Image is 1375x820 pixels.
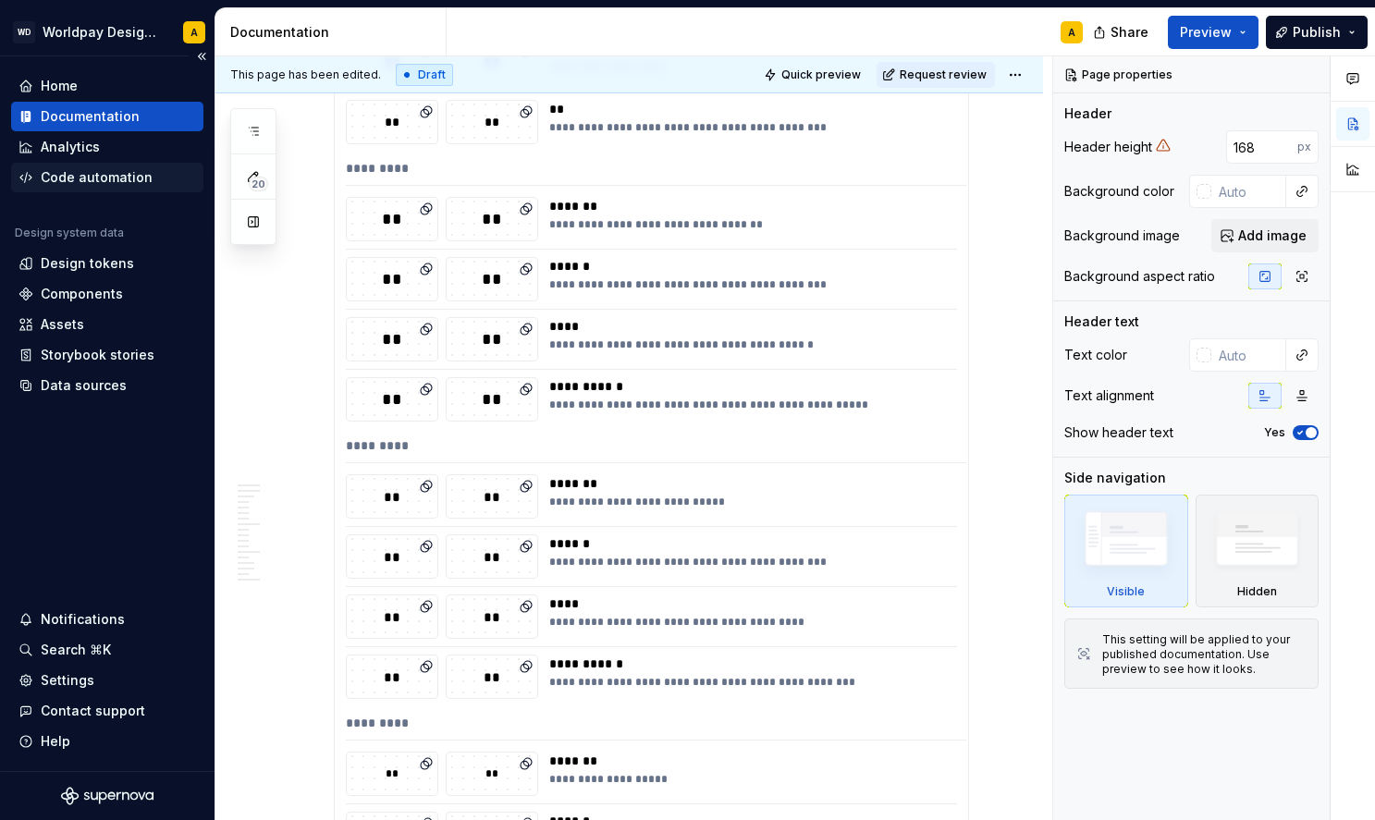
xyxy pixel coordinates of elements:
[189,43,215,69] button: Collapse sidebar
[11,132,203,162] a: Analytics
[11,279,203,309] a: Components
[4,12,211,52] button: WDWorldpay Design SystemA
[1180,23,1232,42] span: Preview
[11,71,203,101] a: Home
[11,310,203,339] a: Assets
[41,610,125,629] div: Notifications
[11,249,203,278] a: Design tokens
[1064,104,1111,123] div: Header
[1211,175,1286,208] input: Auto
[230,23,438,42] div: Documentation
[41,732,70,751] div: Help
[1107,584,1145,599] div: Visible
[41,77,78,95] div: Home
[1293,23,1341,42] span: Publish
[1102,632,1307,677] div: This setting will be applied to your published documentation. Use preview to see how it looks.
[11,163,203,192] a: Code automation
[781,67,861,82] span: Quick preview
[1266,16,1368,49] button: Publish
[41,641,111,659] div: Search ⌘K
[1064,182,1174,201] div: Background color
[230,67,381,82] span: This page has been edited.
[249,177,268,191] span: 20
[1168,16,1258,49] button: Preview
[41,702,145,720] div: Contact support
[396,64,453,86] div: Draft
[1211,338,1286,372] input: Auto
[41,138,100,156] div: Analytics
[1064,267,1215,286] div: Background aspect ratio
[41,254,134,273] div: Design tokens
[41,168,153,187] div: Code automation
[1064,138,1152,156] div: Header height
[11,666,203,695] a: Settings
[1237,584,1277,599] div: Hidden
[11,635,203,665] button: Search ⌘K
[1264,425,1285,440] label: Yes
[11,605,203,634] button: Notifications
[1064,423,1173,442] div: Show header text
[1196,495,1320,607] div: Hidden
[11,102,203,131] a: Documentation
[11,696,203,726] button: Contact support
[900,67,987,82] span: Request review
[1064,346,1127,364] div: Text color
[13,21,35,43] div: WD
[1068,25,1075,40] div: A
[1084,16,1160,49] button: Share
[1064,226,1180,245] div: Background image
[15,226,124,240] div: Design system data
[1226,130,1297,164] input: Auto
[61,787,153,805] svg: Supernova Logo
[11,371,203,400] a: Data sources
[1297,140,1311,154] p: px
[1211,219,1319,252] button: Add image
[1064,312,1139,331] div: Header text
[43,23,161,42] div: Worldpay Design System
[1064,495,1188,607] div: Visible
[758,62,869,88] button: Quick preview
[41,346,154,364] div: Storybook stories
[41,315,84,334] div: Assets
[41,376,127,395] div: Data sources
[1064,386,1154,405] div: Text alignment
[1111,23,1148,42] span: Share
[41,107,140,126] div: Documentation
[41,285,123,303] div: Components
[190,25,198,40] div: A
[11,340,203,370] a: Storybook stories
[1238,226,1307,245] span: Add image
[877,62,995,88] button: Request review
[11,727,203,756] button: Help
[41,671,94,690] div: Settings
[1064,469,1166,487] div: Side navigation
